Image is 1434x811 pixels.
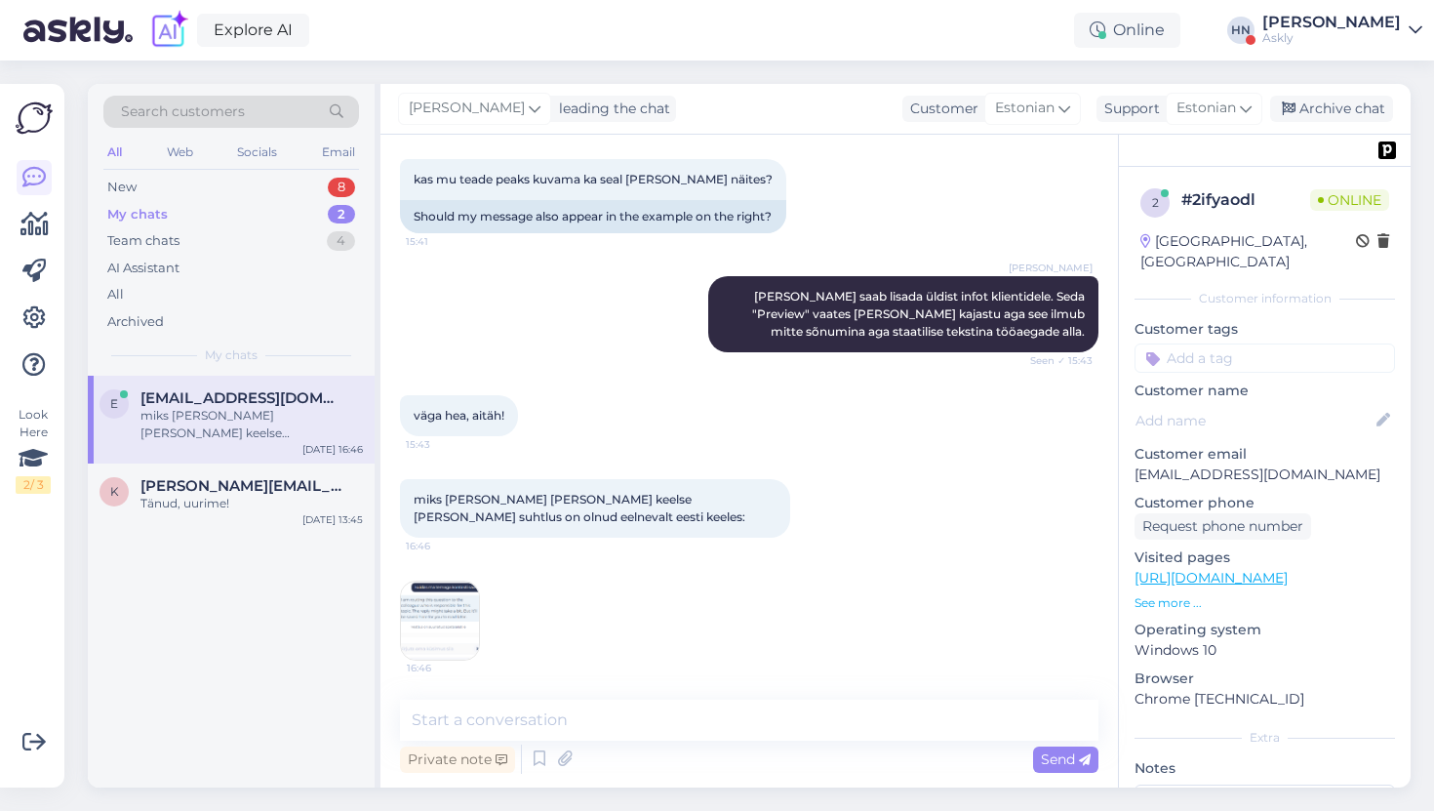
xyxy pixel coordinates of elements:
p: Operating system [1135,620,1395,640]
div: Extra [1135,729,1395,747]
div: 2 / 3 [16,476,51,494]
div: Email [318,140,359,165]
span: miks [PERSON_NAME] [PERSON_NAME] keelse [PERSON_NAME] suhtlus on olnud eelnevalt eesti keeles: [414,492,745,524]
p: Windows 10 [1135,640,1395,661]
span: k [110,484,119,499]
span: 15:41 [406,234,479,249]
span: Online [1310,189,1389,211]
div: Online [1074,13,1180,48]
p: Customer phone [1135,493,1395,513]
div: All [107,285,124,304]
div: # 2ifyaodl [1181,188,1310,212]
div: Request phone number [1135,513,1311,540]
div: Customer information [1135,290,1395,307]
span: [PERSON_NAME] saab lisada üldist infot klientidele. Seda "Preview" vaates [PERSON_NAME] kajastu a... [752,289,1088,339]
p: [EMAIL_ADDRESS][DOMAIN_NAME] [1135,465,1395,485]
div: Private note [400,747,515,773]
input: Add a tag [1135,344,1395,373]
img: pd [1378,142,1396,159]
span: 15:43 [406,437,479,452]
span: Seen ✓ 15:43 [1019,353,1093,368]
div: 4 [327,231,355,251]
a: Explore AI [197,14,309,47]
div: My chats [107,205,168,224]
img: explore-ai [148,10,189,51]
img: Askly Logo [16,100,53,137]
div: Customer [902,99,978,119]
span: kas mu teade peaks kuvama ka seal [PERSON_NAME] näites? [414,172,773,186]
p: Customer tags [1135,319,1395,340]
div: [GEOGRAPHIC_DATA], [GEOGRAPHIC_DATA] [1140,231,1356,272]
span: 2 [1152,195,1159,210]
span: väga hea, aitäh! [414,408,504,423]
div: [DATE] 13:45 [302,512,363,527]
span: Estonian [995,98,1055,119]
div: miks [PERSON_NAME] [PERSON_NAME] keelse [PERSON_NAME] suhtlus on olnud eelnevalt eesti keeles: [140,407,363,442]
p: Customer email [1135,444,1395,465]
span: My chats [205,346,258,364]
p: Visited pages [1135,547,1395,568]
div: leading the chat [551,99,670,119]
div: All [103,140,126,165]
div: Team chats [107,231,179,251]
img: Attachment [401,582,479,660]
span: Send [1041,750,1091,768]
div: Look Here [16,406,51,494]
span: [PERSON_NAME] [1009,261,1093,275]
span: Search customers [121,101,245,122]
p: See more ... [1135,594,1395,612]
a: [PERSON_NAME]Askly [1262,15,1422,46]
div: Support [1096,99,1160,119]
span: [PERSON_NAME] [409,98,525,119]
div: [DATE] 16:46 [302,442,363,457]
div: Socials [233,140,281,165]
div: 2 [328,205,355,224]
p: Chrome [TECHNICAL_ID] [1135,689,1395,710]
p: Browser [1135,669,1395,689]
p: Notes [1135,758,1395,779]
p: Customer name [1135,381,1395,401]
div: Askly [1262,30,1401,46]
div: Tänud, uurime! [140,495,363,512]
input: Add name [1135,410,1373,431]
span: ene.nuut@confido.ee [140,389,343,407]
div: AI Assistant [107,259,179,278]
div: Archived [107,312,164,332]
div: Web [163,140,197,165]
span: 16:46 [407,661,480,675]
div: New [107,178,137,197]
a: [URL][DOMAIN_NAME] [1135,569,1288,587]
span: e [110,396,118,411]
div: HN [1227,17,1255,44]
div: 8 [328,178,355,197]
span: kristiina.laur@eestiloto.ee [140,477,343,495]
span: Estonian [1176,98,1236,119]
span: 16:46 [406,539,479,553]
div: Should my message also appear in the example on the right? [400,200,786,233]
div: Archive chat [1270,96,1393,122]
div: [PERSON_NAME] [1262,15,1401,30]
